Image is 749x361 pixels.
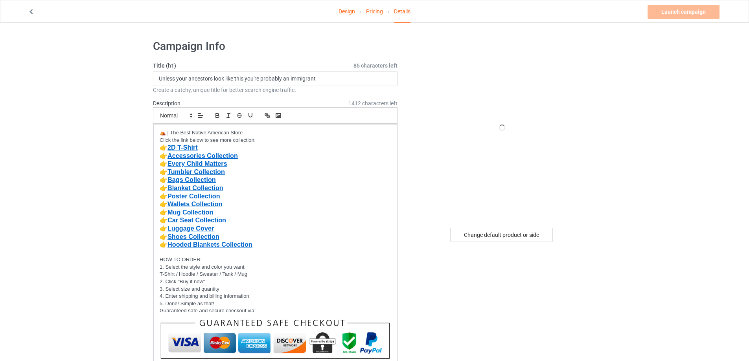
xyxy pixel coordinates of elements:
a: Pricing [366,0,383,22]
a: 2D T-Shirt [167,144,198,151]
p: 5. Done! Simple as that! [160,300,391,308]
p: 3. Select size and quantity [160,286,391,293]
label: Description [153,100,180,106]
p: HOW TO ORDER: [160,256,391,264]
strong: 👉 [160,225,167,232]
a: Every Child Matters [167,160,227,167]
a: Car Seat Collection [167,216,226,224]
strong: 👉 [160,192,167,200]
h1: Campaign Info [153,39,398,53]
a: Blanket Collection [167,184,223,191]
strong: 👉 [160,152,167,159]
p: 1. Select the style and color you want: [160,264,391,271]
div: Details [394,0,410,23]
p: Click the link below to see more collection: [160,137,391,144]
a: Design [339,0,355,22]
a: Bags Collection [167,176,216,183]
div: Change default product or side [450,228,553,242]
a: Wallets Collection [167,200,222,207]
a: Mug Collection [167,209,213,216]
a: Poster Collection [167,192,220,200]
p: T-Shirt / Hoodie / Sweater / Tank / Mug [160,271,391,278]
strong: 👉 [160,233,167,240]
strong: 👉 [160,144,167,151]
p: 4. Enter shipping and billing information [160,293,391,300]
strong: 👉 [160,184,167,191]
p: ⛺ | The Best Native American Store [160,129,391,137]
a: Luggage Cover [167,225,214,232]
a: Accessories Collection [167,152,238,159]
strong: 👉 [160,200,167,207]
span: 85 characters left [353,62,398,70]
p: Guaranteed safe and secure checkout via: [160,307,391,315]
strong: 👉 [160,168,167,175]
p: 2. Click "Buy it now" [160,278,391,286]
span: 1412 characters left [348,99,398,107]
div: Create a catchy, unique title for better search engine traffic. [153,86,398,94]
label: Title (h1) [153,62,398,70]
a: Hooded Blankets Collection [167,241,252,248]
a: Shoes Collection [167,233,219,240]
img: thanh_toan.png [160,315,391,359]
strong: 👉 [160,216,167,224]
strong: 👉 [160,160,167,167]
strong: 👉 [160,176,167,183]
strong: 👉 [160,241,167,248]
strong: 👉 [160,209,167,216]
a: Tumbler Collection [167,168,225,175]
